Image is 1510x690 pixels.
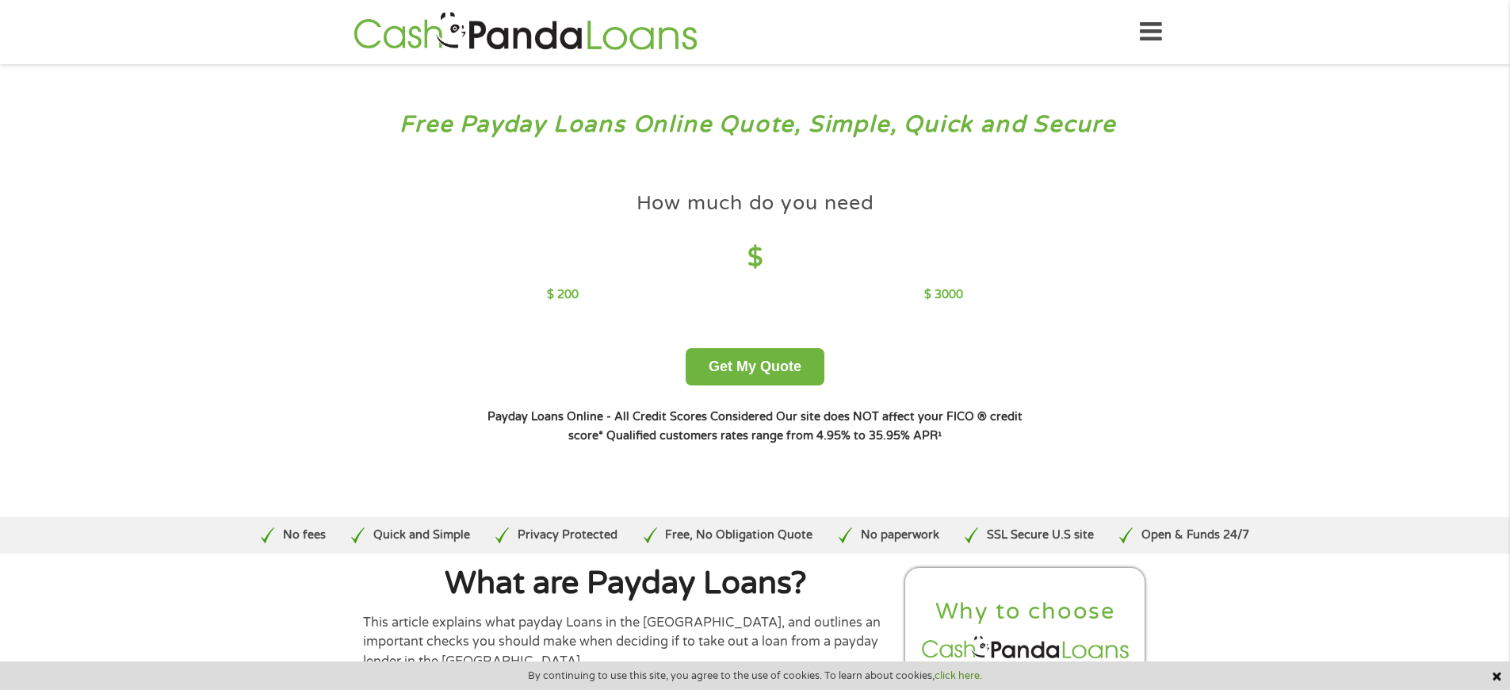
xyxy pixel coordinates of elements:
[487,410,773,424] strong: Payday Loans Online - All Credit Scores Considered
[363,613,889,671] p: This article explains what payday Loans in the [GEOGRAPHIC_DATA], and outlines an important check...
[606,429,942,443] strong: Qualified customers rates range from 4.95% to 35.95% APR¹
[924,286,963,304] p: $ 3000
[1141,527,1249,544] p: Open & Funds 24/7
[987,527,1094,544] p: SSL Secure U.S site
[636,190,874,217] h4: How much do you need
[568,410,1023,443] strong: Our site does NOT affect your FICO ® credit score*
[46,110,1465,140] h3: Free Payday Loans Online Quote, Simple, Quick and Secure
[547,286,579,304] p: $ 200
[528,670,982,681] span: By continuing to use this site, you agree to the use of cookies. To learn about cookies,
[686,348,824,385] button: Get My Quote
[547,242,963,274] h4: $
[935,669,982,682] a: click here.
[665,527,812,544] p: Free, No Obligation Quote
[283,527,326,544] p: No fees
[373,527,470,544] p: Quick and Simple
[861,527,939,544] p: No paperwork
[363,568,889,600] h1: What are Payday Loans?
[919,597,1133,627] h2: Why to choose
[518,527,617,544] p: Privacy Protected
[349,10,702,55] img: GetLoanNow Logo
